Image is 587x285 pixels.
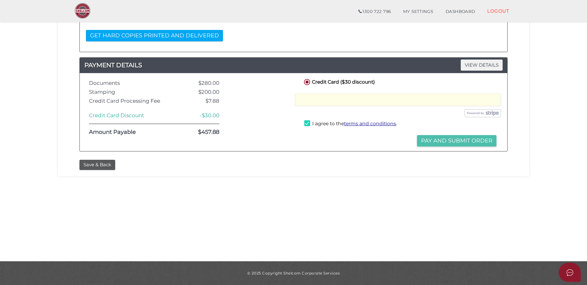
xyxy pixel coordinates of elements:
div: Amount Payable [84,129,174,135]
button: GET HARD COPIES PRINTED AND DELIVERED [86,30,223,41]
button: Pay and Submit Order [417,135,496,147]
div: © 2025 Copyright Shelcom Corporate Services [63,271,524,276]
div: $200.00 [174,89,224,95]
div: Credit Card Discount [84,113,174,118]
div: Documents [84,80,174,86]
div: Credit Card Processing Fee [84,98,174,104]
button: Save & Back [79,160,115,170]
a: LOGOUT [481,5,515,17]
div: -$30.00 [174,113,224,118]
img: stripe.png [464,109,501,117]
a: terms and conditions [344,121,396,126]
a: 1300 722 796 [352,6,397,18]
a: MY SETTINGS [397,6,439,18]
div: $7.88 [174,98,224,104]
label: I agree to the . [304,120,397,128]
h4: PAYMENT DETAILS [80,60,507,70]
a: PAYMENT DETAILSVIEW DETAILS [80,60,507,70]
a: DASHBOARD [439,6,481,18]
div: $457.88 [174,129,224,135]
button: Open asap [559,263,581,282]
label: Credit Card ($30 discount) [303,78,375,85]
span: VIEW DETAILS [461,60,503,70]
div: Stamping [84,89,174,95]
div: $280.00 [174,80,224,86]
iframe: Secure card payment input frame [299,97,497,102]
